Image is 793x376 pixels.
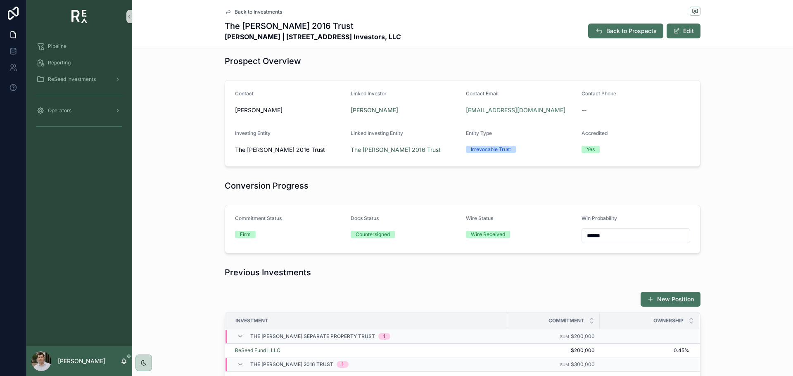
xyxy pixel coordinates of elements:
[225,267,311,278] h1: Previous Investments
[225,55,301,67] h1: Prospect Overview
[58,357,105,365] p: [PERSON_NAME]
[571,361,595,367] span: $300,000
[471,231,505,238] div: Wire Received
[31,39,127,54] a: Pipeline
[582,106,586,114] span: --
[250,333,375,340] span: The [PERSON_NAME] Separate Property Trust
[653,317,684,324] span: Ownership
[606,27,657,35] span: Back to Prospects
[71,10,88,23] img: App logo
[351,130,403,136] span: Linked Investing Entity
[466,106,565,114] a: [EMAIL_ADDRESS][DOMAIN_NAME]
[586,146,595,153] div: Yes
[235,130,271,136] span: Investing Entity
[235,90,254,97] span: Contact
[235,347,280,354] a: ReSeed Fund I, LLC
[342,361,344,368] div: 1
[582,215,617,221] span: Win Probability
[466,130,492,136] span: Entity Type
[560,334,569,339] small: Sum
[225,9,282,15] a: Back to Investments
[548,317,584,324] span: Commitment
[471,146,511,153] div: Irrevocable Trust
[560,362,569,367] small: Sum
[240,231,251,238] div: Firm
[48,107,71,114] span: Operators
[512,347,595,354] a: $200,000
[466,90,499,97] span: Contact Email
[26,33,132,144] div: scrollable content
[235,9,282,15] span: Back to Investments
[235,317,268,324] span: Investment
[235,347,502,354] a: ReSeed Fund I, LLC
[600,347,689,354] a: 0.45%
[667,24,700,38] button: Edit
[225,20,401,32] h1: The [PERSON_NAME] 2016 Trust
[351,215,379,221] span: Docs Status
[383,333,385,340] div: 1
[351,146,441,154] a: The [PERSON_NAME] 2016 Trust
[48,59,71,66] span: Reporting
[225,180,309,192] h1: Conversion Progress
[31,72,127,87] a: ReSeed Investments
[250,361,333,368] span: The [PERSON_NAME] 2016 Trust
[235,106,344,114] span: [PERSON_NAME]
[466,215,493,221] span: Wire Status
[31,55,127,70] a: Reporting
[31,103,127,118] a: Operators
[351,106,398,114] a: [PERSON_NAME]
[225,32,401,42] strong: [PERSON_NAME] | [STREET_ADDRESS] Investors, LLC
[571,333,595,339] span: $200,000
[48,43,66,50] span: Pipeline
[48,76,96,83] span: ReSeed Investments
[641,292,700,307] button: New Position
[235,215,282,221] span: Commitment Status
[351,90,387,97] span: Linked Investor
[582,130,608,136] span: Accredited
[235,146,344,154] span: The [PERSON_NAME] 2016 Trust
[356,231,390,238] div: Countersigned
[588,24,663,38] button: Back to Prospects
[582,90,616,97] span: Contact Phone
